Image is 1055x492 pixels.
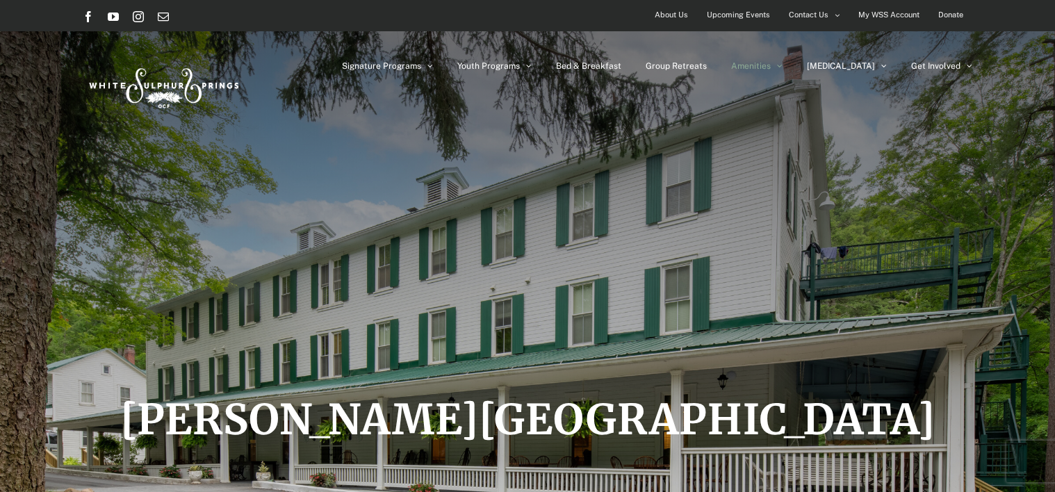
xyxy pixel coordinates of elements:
[807,31,887,101] a: [MEDICAL_DATA]
[342,62,421,70] span: Signature Programs
[556,31,621,101] a: Bed & Breakfast
[108,11,119,22] a: YouTube
[938,5,963,25] span: Donate
[133,11,144,22] a: Instagram
[646,31,707,101] a: Group Retreats
[911,31,972,101] a: Get Involved
[707,5,770,25] span: Upcoming Events
[83,53,243,118] img: White Sulphur Springs Logo
[342,31,972,101] nav: Main Menu
[342,31,433,101] a: Signature Programs
[83,11,94,22] a: Facebook
[911,62,960,70] span: Get Involved
[457,62,520,70] span: Youth Programs
[120,393,935,445] span: [PERSON_NAME][GEOGRAPHIC_DATA]
[807,62,875,70] span: [MEDICAL_DATA]
[731,31,783,101] a: Amenities
[655,5,688,25] span: About Us
[858,5,919,25] span: My WSS Account
[158,11,169,22] a: Email
[789,5,828,25] span: Contact Us
[556,62,621,70] span: Bed & Breakfast
[731,62,771,70] span: Amenities
[457,31,532,101] a: Youth Programs
[646,62,707,70] span: Group Retreats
